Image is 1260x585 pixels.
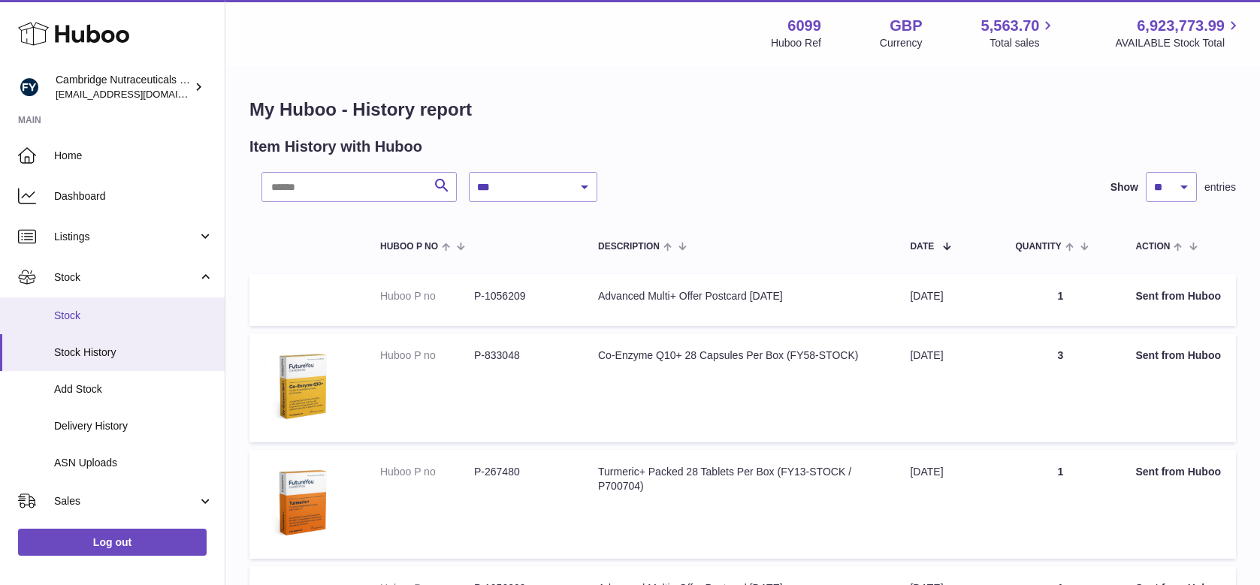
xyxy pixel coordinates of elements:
[890,16,922,36] strong: GBP
[54,189,213,204] span: Dashboard
[981,16,1040,36] span: 5,563.70
[771,36,821,50] div: Huboo Ref
[895,274,1000,326] td: [DATE]
[1135,242,1170,252] span: Action
[895,450,1000,559] td: [DATE]
[910,242,934,252] span: Date
[583,333,895,442] td: Co-Enzyme Q10+ 28 Capsules Per Box (FY58-STOCK)
[54,382,213,397] span: Add Stock
[787,16,821,36] strong: 6099
[380,348,474,363] dt: Huboo P no
[380,289,474,303] dt: Huboo P no
[249,98,1236,122] h1: My Huboo - History report
[249,137,422,157] h2: Item History with Huboo
[18,529,207,556] a: Log out
[1000,274,1120,326] td: 1
[1135,290,1221,302] strong: Sent from Huboo
[1204,180,1236,194] span: entries
[1135,466,1221,478] strong: Sent from Huboo
[981,16,1057,50] a: 5,563.70 Total sales
[380,465,474,479] dt: Huboo P no
[474,465,568,479] dd: P-267480
[264,348,340,424] img: 60991720006910.jpg
[1015,242,1061,252] span: Quantity
[598,242,660,252] span: Description
[990,36,1056,50] span: Total sales
[880,36,923,50] div: Currency
[380,242,438,252] span: Huboo P no
[54,494,198,508] span: Sales
[54,345,213,360] span: Stock History
[1115,16,1242,50] a: 6,923,773.99 AVAILABLE Stock Total
[1000,333,1120,442] td: 3
[54,270,198,285] span: Stock
[1115,36,1242,50] span: AVAILABLE Stock Total
[18,76,41,98] img: huboo@camnutra.com
[264,465,340,540] img: 60991619191506.png
[56,88,221,100] span: [EMAIL_ADDRESS][DOMAIN_NAME]
[54,149,213,163] span: Home
[54,309,213,323] span: Stock
[56,73,191,101] div: Cambridge Nutraceuticals Ltd
[474,348,568,363] dd: P-833048
[1135,349,1221,361] strong: Sent from Huboo
[1000,450,1120,559] td: 1
[895,333,1000,442] td: [DATE]
[583,450,895,559] td: Turmeric+ Packed 28 Tablets Per Box (FY13-STOCK / P700704)
[54,419,213,433] span: Delivery History
[474,289,568,303] dd: P-1056209
[54,230,198,244] span: Listings
[1110,180,1138,194] label: Show
[54,456,213,470] span: ASN Uploads
[1137,16,1225,36] span: 6,923,773.99
[583,274,895,326] td: Advanced Multi+ Offer Postcard [DATE]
